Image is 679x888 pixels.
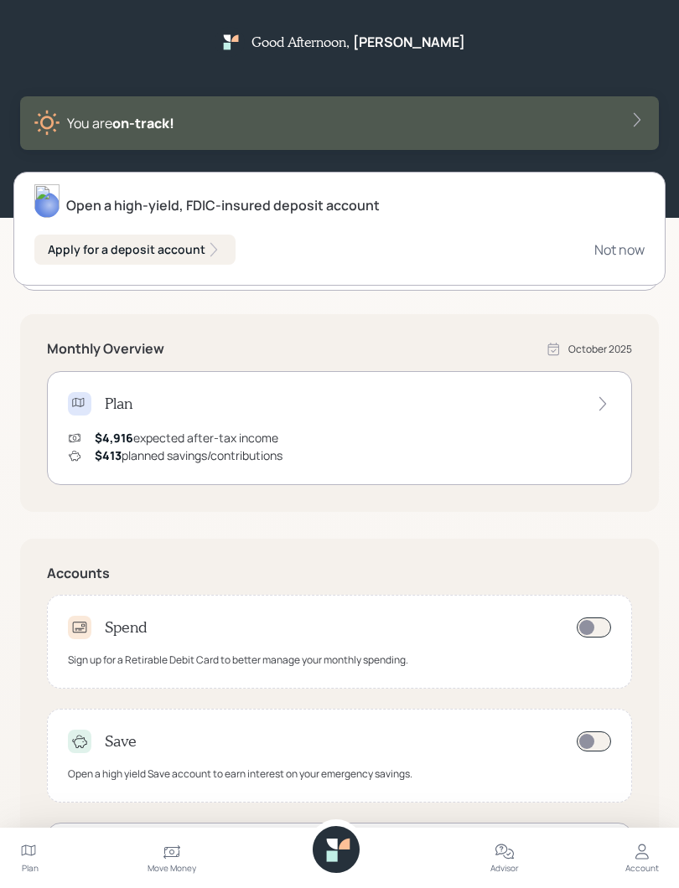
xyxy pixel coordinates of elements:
div: October 2025 [568,342,632,357]
h4: Spend [105,618,148,637]
div: planned savings/contributions [95,447,282,464]
span: $4,916 [95,430,133,446]
span: $413 [95,447,122,463]
img: michael-russo-headshot.png [34,184,60,218]
h5: Good Afternoon , [251,34,350,49]
div: Open a high-yield, FDIC-insured deposit account [66,195,380,215]
div: You are [67,113,174,133]
h5: Accounts [47,565,632,581]
h5: Monthly Overview [47,341,164,357]
div: Open a high yield Save account to earn interest on your emergency savings. [68,767,412,782]
div: Advisor [490,862,519,875]
span: on‑track! [112,114,174,132]
h5: [PERSON_NAME] [353,34,465,50]
img: sunny-XHVQM73Q.digested.png [34,110,60,137]
button: Apply for a deposit account [34,235,236,265]
div: Sign up for a Retirable Debit Card to better manage your monthly spending. [68,653,408,668]
div: Apply for a deposit account [48,241,222,258]
div: Move Money [148,862,196,875]
div: expected after-tax income [95,429,278,447]
div: Account [625,862,659,875]
h4: Save [105,732,137,751]
div: Not now [594,240,645,259]
h4: Plan [105,395,132,413]
div: Plan [22,862,39,875]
